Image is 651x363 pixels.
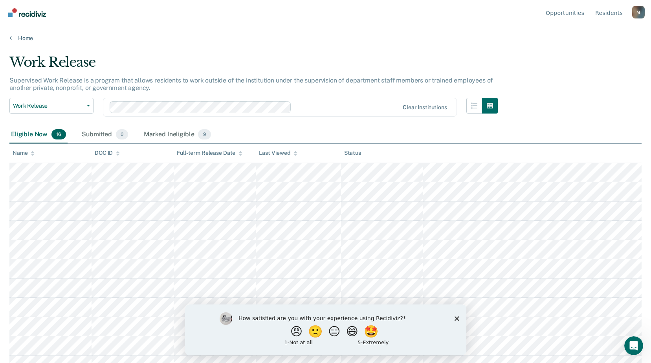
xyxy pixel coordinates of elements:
[13,150,35,156] div: Name
[403,104,447,111] div: Clear institutions
[51,129,66,139] span: 16
[9,54,498,77] div: Work Release
[9,35,642,42] a: Home
[9,98,94,114] button: Work Release
[116,129,128,139] span: 0
[177,150,242,156] div: Full-term Release Date
[632,6,645,18] div: M
[13,103,84,109] span: Work Release
[632,6,645,18] button: Profile dropdown button
[142,126,213,143] div: Marked Ineligible9
[9,77,493,92] p: Supervised Work Release is a program that allows residents to work outside of the institution und...
[198,129,211,139] span: 9
[9,126,68,143] div: Eligible Now16
[624,336,643,355] iframe: Intercom live chat
[80,126,130,143] div: Submitted0
[259,150,297,156] div: Last Viewed
[95,150,120,156] div: DOC ID
[344,150,361,156] div: Status
[8,8,46,17] img: Recidiviz
[185,304,466,355] iframe: Survey by Kim from Recidiviz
